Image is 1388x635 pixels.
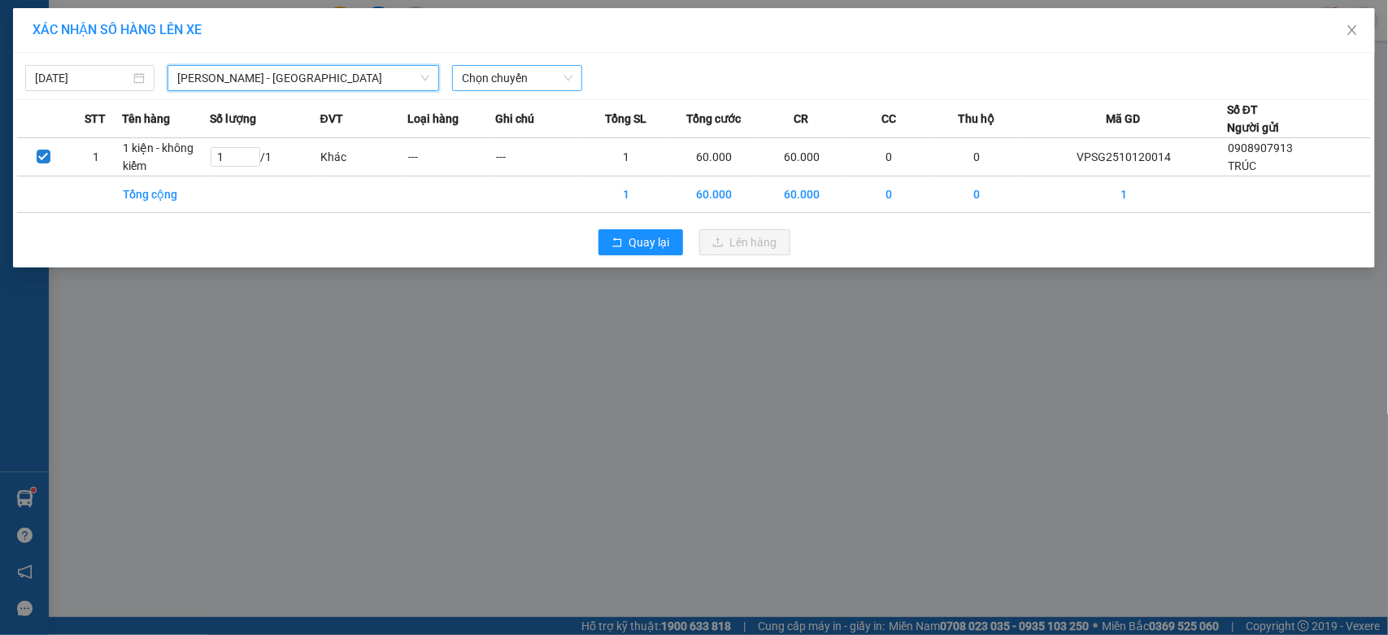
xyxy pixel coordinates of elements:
td: --- [407,138,495,176]
td: 60.000 [670,176,758,213]
td: 1 [583,138,671,176]
span: Quay lại [629,233,670,251]
span: close [1346,24,1359,37]
td: Khác [320,138,408,176]
td: 1 kiện - không kiểm [122,138,210,176]
span: Thu hộ [958,110,994,128]
span: 1900 8181 [49,92,97,104]
span: TRÚC [1228,159,1256,172]
span: Tên hàng [122,110,170,128]
span: Mã GD [1107,110,1141,128]
span: rollback [611,237,623,250]
span: Tổng SL [606,110,647,128]
span: CC [881,110,896,128]
td: / 1 [210,138,320,176]
span: Hồ Chí Minh - Cần Thơ [177,66,429,90]
td: 60.000 [758,176,846,213]
img: logo [8,42,46,90]
span: down [420,73,430,83]
input: 12/10/2025 [35,69,130,87]
td: Tổng cộng [122,176,210,213]
td: 0 [846,138,933,176]
td: 0 [933,176,1020,213]
span: Chọn chuyến [462,66,572,90]
td: 1 [1020,176,1227,213]
span: Số lượng [210,110,256,128]
span: [PERSON_NAME] [49,11,147,26]
div: Số ĐT Người gửi [1227,101,1279,137]
span: Tổng cước [686,110,741,128]
span: CR [794,110,808,128]
span: STT [85,110,106,128]
span: E11, Đường số 8, Khu dân cư Nông [GEOGRAPHIC_DATA], Kv.[GEOGRAPHIC_DATA], [GEOGRAPHIC_DATA] [49,28,173,89]
td: 60.000 [758,138,846,176]
td: 0 [846,176,933,213]
span: ĐVT [320,110,343,128]
span: XÁC NHẬN SỐ HÀNG LÊN XE [33,22,202,37]
td: 0 [933,138,1020,176]
span: GỬI KHÁCH HÀNG [177,55,342,78]
span: Loại hàng [407,110,459,128]
button: rollbackQuay lại [598,229,683,255]
td: --- [495,138,583,176]
td: 60.000 [670,138,758,176]
button: Close [1329,8,1375,54]
td: 1 [583,176,671,213]
td: 1 [70,138,123,176]
span: 0908907913 [1228,141,1293,154]
button: uploadLên hàng [699,229,790,255]
td: VPSG2510120014 [1020,138,1227,176]
span: Ghi chú [495,110,534,128]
